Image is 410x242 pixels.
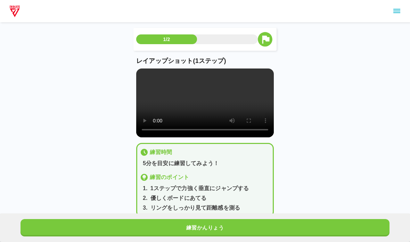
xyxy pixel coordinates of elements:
button: 練習かんりょう [20,219,389,236]
p: 練習時間 [150,148,172,156]
p: 2 . [143,194,148,202]
p: 練習のポイント [150,173,189,181]
p: 1ステップで力強く垂直にジャンプする [150,184,249,193]
p: 1/2 [163,36,170,43]
img: dummy [8,4,21,18]
p: 5分を目安に練習してみよう！ [143,159,270,168]
p: 3 . [143,204,148,212]
button: sidemenu [391,5,403,17]
p: レイアップショット(1ステップ) [136,56,274,66]
p: 優しくボードにあてる [150,194,207,202]
p: リングをしっかり見て距離感を測る [150,204,240,212]
p: 1 . [143,184,148,193]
